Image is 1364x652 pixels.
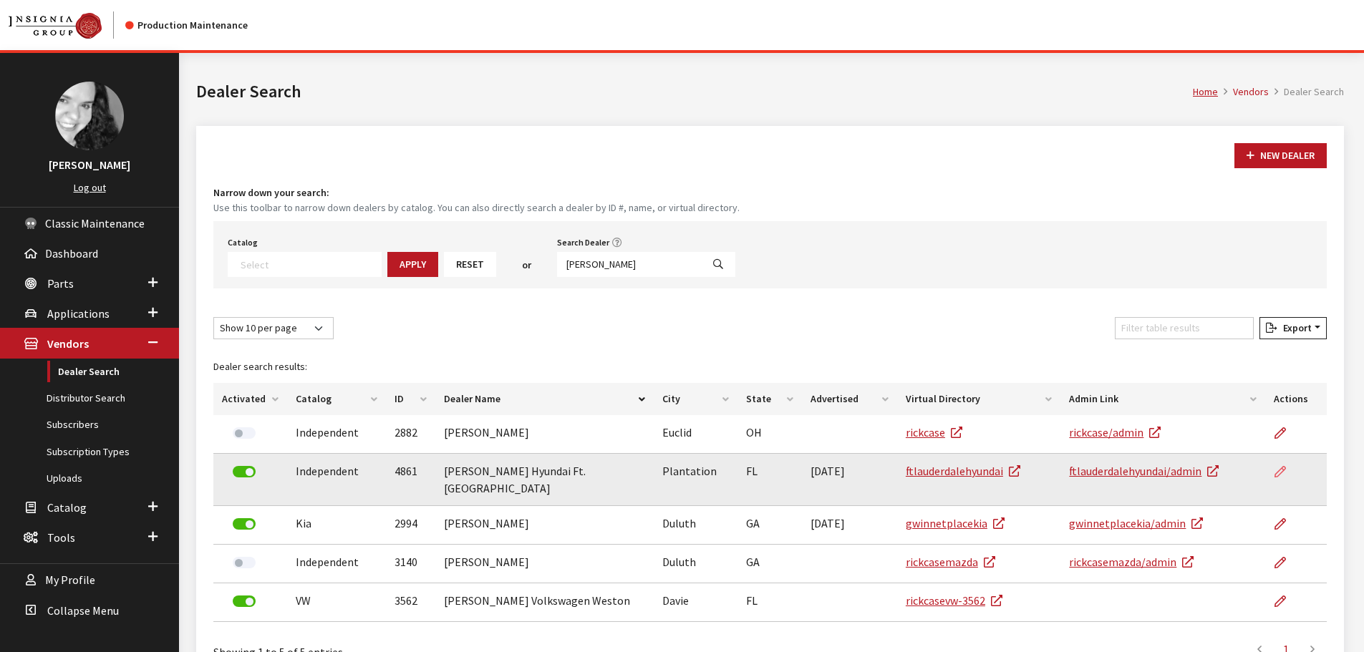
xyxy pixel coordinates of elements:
[802,506,897,545] td: [DATE]
[1269,84,1344,99] li: Dealer Search
[233,595,256,607] label: Deactivate Dealer
[287,383,386,415] th: Catalog: activate to sort column ascending
[47,306,110,321] span: Applications
[287,415,386,454] td: Independent
[386,545,436,583] td: 3140
[233,557,256,568] label: Activate Dealer
[1274,506,1298,542] a: Edit Dealer
[1277,321,1312,334] span: Export
[1069,425,1161,439] a: rickcase/admin
[125,18,248,33] div: Production Maintenance
[9,11,125,39] a: Insignia Group logo
[47,530,75,545] span: Tools
[213,351,1327,383] caption: Dealer search results:
[287,583,386,622] td: VW
[737,506,803,545] td: GA
[906,593,1002,608] a: rickcasevw-3562
[47,500,87,515] span: Catalog
[906,555,995,569] a: rickcasemazda
[55,82,124,150] img: Khrystal Dorton
[47,337,89,351] span: Vendors
[897,383,1061,415] th: Virtual Directory: activate to sort column ascending
[14,156,165,173] h3: [PERSON_NAME]
[435,545,654,583] td: [PERSON_NAME]
[386,506,436,545] td: 2994
[213,185,1327,200] h4: Narrow down your search:
[1274,454,1298,490] a: Edit Dealer
[1274,583,1298,619] a: Edit Dealer
[654,545,737,583] td: Duluth
[444,252,496,277] button: Reset
[435,454,654,506] td: [PERSON_NAME] Hyundai Ft. [GEOGRAPHIC_DATA]
[737,415,803,454] td: OH
[228,252,382,277] span: Select
[233,518,256,530] label: Deactivate Dealer
[654,415,737,454] td: Euclid
[45,216,145,230] span: Classic Maintenance
[557,252,702,277] input: Search
[1069,516,1203,530] a: gwinnetplacekia/admin
[906,464,1020,478] a: ftlauderdalehyundai
[287,454,386,506] td: Independent
[45,573,95,588] span: My Profile
[737,454,803,506] td: FL
[435,415,654,454] td: [PERSON_NAME]
[802,383,897,415] th: Advertised: activate to sort column ascending
[47,603,119,618] span: Collapse Menu
[906,425,962,439] a: rickcase
[386,383,436,415] th: ID: activate to sort column ascending
[1069,555,1194,569] a: rickcasemazda/admin
[74,181,106,194] a: Log out
[435,583,654,622] td: [PERSON_NAME] Volkswagen Weston
[1069,464,1219,478] a: ftlauderdalehyundai/admin
[654,583,737,622] td: Davie
[213,200,1327,215] small: Use this toolbar to narrow down dealers by catalog. You can also directly search a dealer by ID #...
[1234,143,1327,168] button: New Dealer
[386,415,436,454] td: 2882
[1193,85,1218,98] a: Home
[737,583,803,622] td: FL
[906,516,1005,530] a: gwinnetplacekia
[654,506,737,545] td: Duluth
[1060,383,1265,415] th: Admin Link: activate to sort column ascending
[1218,84,1269,99] li: Vendors
[435,506,654,545] td: [PERSON_NAME]
[45,246,98,261] span: Dashboard
[196,79,1193,104] h1: Dealer Search
[557,236,609,249] label: Search Dealer
[233,466,256,477] label: Deactivate Dealer
[241,258,381,271] textarea: Search
[1115,317,1254,339] input: Filter table results
[1274,545,1298,580] a: Edit Dealer
[228,236,258,249] label: Catalog
[522,258,531,273] span: or
[386,454,436,506] td: 4861
[654,383,737,415] th: City: activate to sort column ascending
[737,383,803,415] th: State: activate to sort column ascending
[9,13,102,39] img: Catalog Maintenance
[213,383,287,415] th: Activated: activate to sort column ascending
[654,454,737,506] td: Plantation
[287,506,386,545] td: Kia
[1259,317,1327,339] button: Export
[386,583,436,622] td: 3562
[802,454,897,506] td: [DATE]
[287,545,386,583] td: Independent
[233,427,256,439] label: Activate Dealer
[1274,415,1298,451] a: Edit Dealer
[435,383,654,415] th: Dealer Name: activate to sort column descending
[1265,383,1327,415] th: Actions
[47,276,74,291] span: Parts
[737,545,803,583] td: GA
[701,252,735,277] button: Search
[387,252,438,277] button: Apply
